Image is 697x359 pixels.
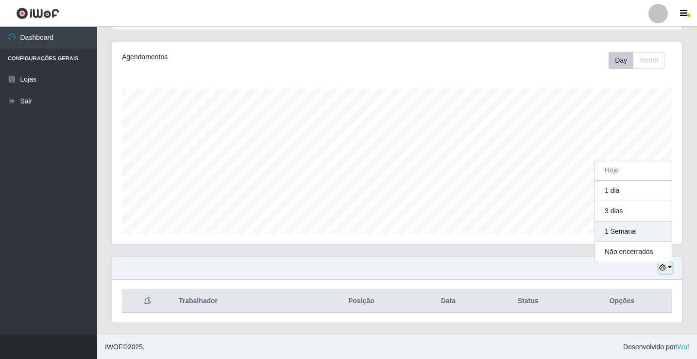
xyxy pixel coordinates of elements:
[16,7,59,19] img: CoreUI Logo
[609,52,664,69] div: First group
[623,342,689,352] span: Desenvolvido por
[595,181,672,201] button: 1 dia
[609,52,633,69] button: Day
[412,290,484,313] th: Data
[595,222,672,242] button: 1 Semana
[633,52,664,69] button: Month
[484,290,572,313] th: Status
[609,52,672,69] div: Toolbar with button groups
[105,342,145,352] span: © 2025 .
[310,290,412,313] th: Posição
[676,343,689,351] a: iWof
[595,160,672,181] button: Hoje
[595,242,672,262] button: Não encerrados
[105,343,123,351] span: IWOF
[595,201,672,222] button: 3 dias
[173,290,310,313] th: Trabalhador
[122,52,343,62] div: Agendamentos
[572,290,672,313] th: Opções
